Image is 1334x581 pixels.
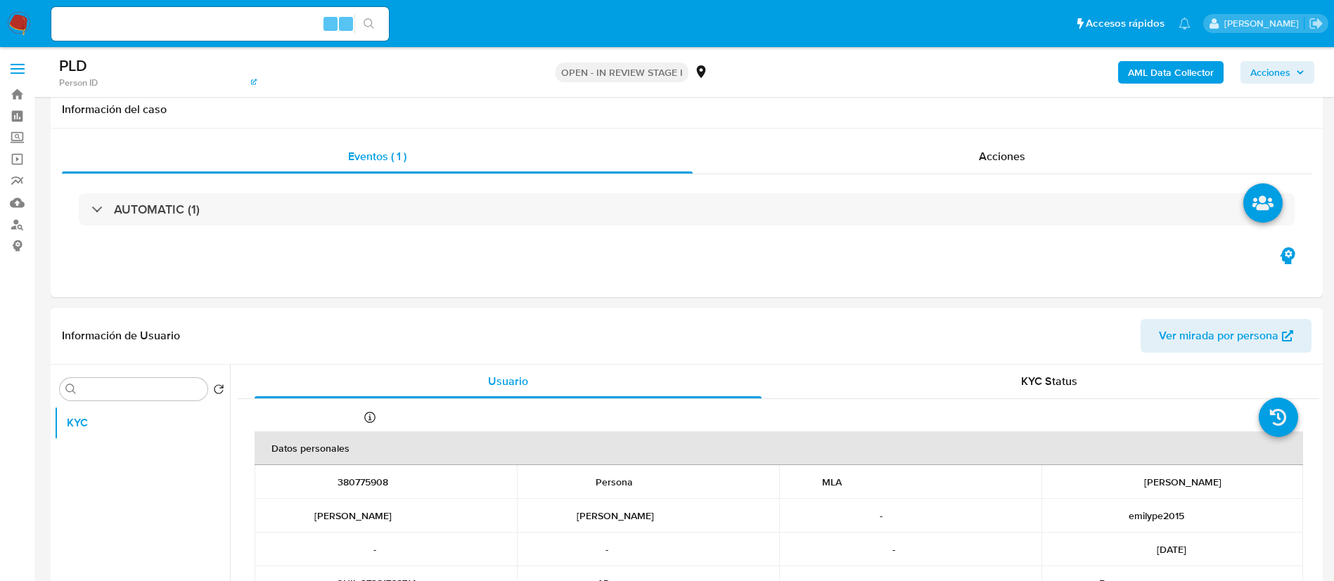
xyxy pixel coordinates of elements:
p: ID de usuario : [271,476,332,488]
p: Nombre social : [1058,509,1123,522]
span: Accesos rápidos [1086,16,1165,31]
div: MLA [694,65,730,80]
a: Salir [1309,16,1323,31]
th: Datos personales [255,431,1303,465]
p: Tipo entidad : [534,476,590,488]
p: Nombre : [271,509,309,522]
p: [PERSON_NAME] [314,509,392,522]
button: Ver mirada por persona [1141,319,1311,353]
p: maria.acosta@mercadolibre.com [1224,17,1304,30]
p: Nombre del comercio : [271,543,368,556]
h1: Información del caso [62,103,1311,117]
p: - [605,543,608,556]
input: Buscar [79,384,202,396]
span: s [344,17,348,30]
button: KYC [54,406,230,440]
a: ed3f4ff3ec34d0b151aae4a92a46ae3c [101,77,257,89]
button: Volver al orden por defecto [213,384,224,399]
span: Ver mirada por persona [1159,319,1278,353]
button: Historial Casos [54,541,230,575]
b: Person ID [59,77,98,89]
span: # ZnD4aUM7n1QUgc8g3Akr8Sra [87,60,225,74]
p: Lugar de nacimiento : [796,543,887,556]
button: Aprobados [54,440,230,474]
button: AML Data Collector [1118,61,1224,84]
span: Acciones [979,148,1025,164]
div: AUTOMATIC (1) [79,193,1295,226]
p: Persona [596,476,633,488]
span: LOW [794,64,817,80]
p: Actualizado hace 15 días [255,410,361,424]
p: - [880,509,883,522]
p: Nombre completo : [1058,476,1139,488]
b: AML Data Collector [1128,61,1214,84]
p: [PERSON_NAME] [1144,476,1221,488]
span: KYC Status [1021,373,1077,389]
span: Acciones [1250,61,1290,84]
p: Segundo apellido : [796,509,874,522]
p: Apellido : [534,509,571,522]
p: emilype2015 [1129,509,1184,522]
p: Soft descriptor : [534,543,600,556]
p: Sitio : [796,476,816,488]
p: [PERSON_NAME] [577,509,654,522]
p: 380775908 [338,476,388,488]
a: Notificaciones [1179,18,1191,30]
input: Buscar usuario o caso... [51,15,389,33]
p: [DATE] [1157,543,1186,556]
button: search-icon [354,14,383,34]
h3: AUTOMATIC (1) [114,202,200,217]
button: General [54,507,230,541]
span: Riesgo PLD: [736,65,817,80]
h1: Información de Usuario [62,329,180,343]
p: MLA [822,476,842,488]
p: - [373,543,376,556]
span: Alt [325,17,336,30]
p: Fecha de nacimiento : [1058,543,1151,556]
button: Buscar [65,384,77,395]
p: - [892,543,895,556]
b: PLD [59,54,87,77]
span: Eventos ( 1 ) [348,148,406,164]
p: OPEN - IN REVIEW STAGE I [556,63,688,82]
button: Acciones [1240,61,1314,84]
button: Aprobadores [54,474,230,507]
span: Usuario [488,373,528,389]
